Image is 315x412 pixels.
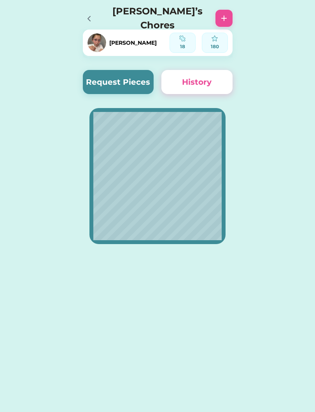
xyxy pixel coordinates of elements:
img: programming-module-puzzle-1--code-puzzle-module-programming-plugin-piece.svg [179,35,185,42]
img: add%201.svg [219,14,229,23]
img: https%3A%2F%2F1dfc823d71cc564f25c7cc035732a2d8.cdn.bubble.io%2Ff1752064381002x672006470906129000%... [87,33,106,52]
button: Request Pieces [83,70,154,94]
div: [PERSON_NAME] [109,39,157,47]
button: History [161,70,233,94]
div: 18 [172,43,193,50]
img: interface-favorite-star--reward-rating-rate-social-star-media-favorite-like-stars.svg [212,35,218,42]
div: 180 [205,43,225,50]
h4: [PERSON_NAME]’s Chores [108,4,208,32]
